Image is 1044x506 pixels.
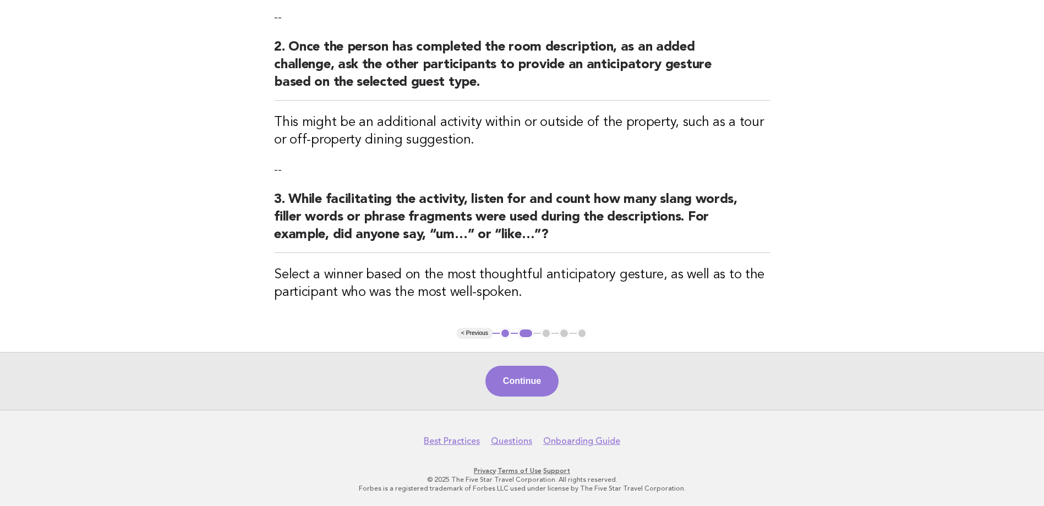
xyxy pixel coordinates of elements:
[274,10,770,25] p: --
[274,38,770,101] h2: 2. Once the person has completed the room description, as an added challenge, ask the other parti...
[274,162,770,178] p: --
[274,266,770,301] h3: Select a winner based on the most thoughtful anticipatory gesture, as well as to the participant ...
[543,436,620,447] a: Onboarding Guide
[491,436,532,447] a: Questions
[518,328,534,339] button: 2
[500,328,511,339] button: 1
[274,114,770,149] h3: This might be an additional activity within or outside of the property, such as a tour or off-pro...
[474,467,496,475] a: Privacy
[185,466,859,475] p: · ·
[498,467,542,475] a: Terms of Use
[185,484,859,493] p: Forbes is a registered trademark of Forbes LLC used under license by The Five Star Travel Corpora...
[424,436,480,447] a: Best Practices
[274,191,770,253] h2: 3. While facilitating the activity, listen for and count how many slang words, filler words or ph...
[543,467,570,475] a: Support
[485,366,559,397] button: Continue
[457,328,493,339] button: < Previous
[185,475,859,484] p: © 2025 The Five Star Travel Corporation. All rights reserved.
